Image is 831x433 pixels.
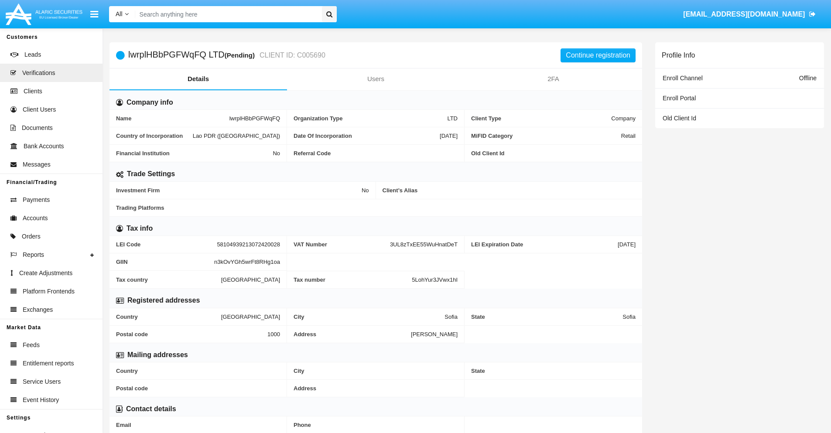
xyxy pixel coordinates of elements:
[225,50,257,60] div: (Pending)
[294,276,412,283] span: Tax number
[116,422,280,428] span: Email
[23,341,40,350] span: Feeds
[127,296,200,305] h6: Registered addresses
[116,368,280,374] span: Country
[109,10,135,19] a: All
[611,115,636,122] span: Company
[445,314,458,320] span: Sofia
[679,2,820,27] a: [EMAIL_ADDRESS][DOMAIN_NAME]
[116,331,267,338] span: Postal code
[24,142,64,151] span: Bank Accounts
[362,187,369,194] span: No
[116,259,214,265] span: GIIN
[128,50,325,60] h5: lwrplHBbPGFWqFQ LTD
[440,133,458,139] span: [DATE]
[663,115,696,122] span: Old Client Id
[294,150,458,157] span: Referral Code
[127,98,173,107] h6: Company info
[23,195,50,205] span: Payments
[390,241,458,248] span: 3UL8zTxEE55WuHnatDeT
[294,115,447,122] span: Organization Type
[618,241,636,248] span: [DATE]
[116,133,193,139] span: Country of Incorporation
[116,385,280,392] span: Postal code
[22,232,41,241] span: Orders
[24,87,42,96] span: Clients
[622,314,636,320] span: Sofia
[663,95,696,102] span: Enroll Portal
[257,52,325,59] small: CLIENT ID: C005690
[294,314,445,320] span: City
[23,105,56,114] span: Client Users
[4,1,84,27] img: Logo image
[471,150,636,157] span: Old Client Id
[126,404,176,414] h6: Contact details
[23,395,59,405] span: Event History
[23,377,61,386] span: Service Users
[294,368,458,374] span: City
[22,123,53,133] span: Documents
[116,314,221,320] span: Country
[23,214,48,223] span: Accounts
[662,51,695,59] h6: Profile Info
[683,10,805,18] span: [EMAIL_ADDRESS][DOMAIN_NAME]
[23,359,74,368] span: Entitlement reports
[229,115,280,122] span: lwrplHBbPGFWqFQ
[471,368,636,374] span: State
[116,241,217,248] span: LEI Code
[471,133,621,139] span: MiFID Category
[23,250,44,259] span: Reports
[24,50,41,59] span: Leads
[471,115,611,122] span: Client Type
[109,68,287,89] a: Details
[465,68,642,89] a: 2FA
[23,160,51,169] span: Messages
[116,10,123,17] span: All
[621,133,636,139] span: Retail
[447,115,458,122] span: LTD
[267,331,280,338] span: 1000
[22,68,55,78] span: Verifications
[127,169,175,179] h6: Trade Settings
[116,115,229,122] span: Name
[23,305,53,314] span: Exchanges
[221,276,280,283] span: [GEOGRAPHIC_DATA]
[471,241,618,248] span: LEI Expiration Date
[383,187,636,194] span: Client’s Alias
[294,133,440,139] span: Date Of Incorporation
[294,422,458,428] span: Phone
[116,187,362,194] span: Investment Firm
[214,259,280,265] span: n3kOvYGh5wrFt8RHg1oa
[116,150,273,157] span: Financial Institution
[411,331,458,338] span: [PERSON_NAME]
[221,314,280,320] span: [GEOGRAPHIC_DATA]
[663,75,703,82] span: Enroll Channel
[23,287,75,296] span: Platform Frontends
[294,241,390,248] span: VAT Number
[127,224,153,233] h6: Tax info
[19,269,72,278] span: Create Adjustments
[135,6,319,22] input: Search
[193,133,280,139] span: Lao PDR ([GEOGRAPHIC_DATA])
[294,331,411,338] span: Address
[287,68,465,89] a: Users
[116,276,221,283] span: Tax country
[273,150,280,157] span: No
[127,350,188,360] h6: Mailing addresses
[294,385,458,392] span: Address
[799,75,817,82] span: Offline
[217,241,280,248] span: 58104939213072420028
[116,205,636,211] span: Trading Platforms
[471,314,622,320] span: State
[561,48,636,62] button: Continue registration
[412,276,458,283] span: 5LohYur3JVwx1hI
